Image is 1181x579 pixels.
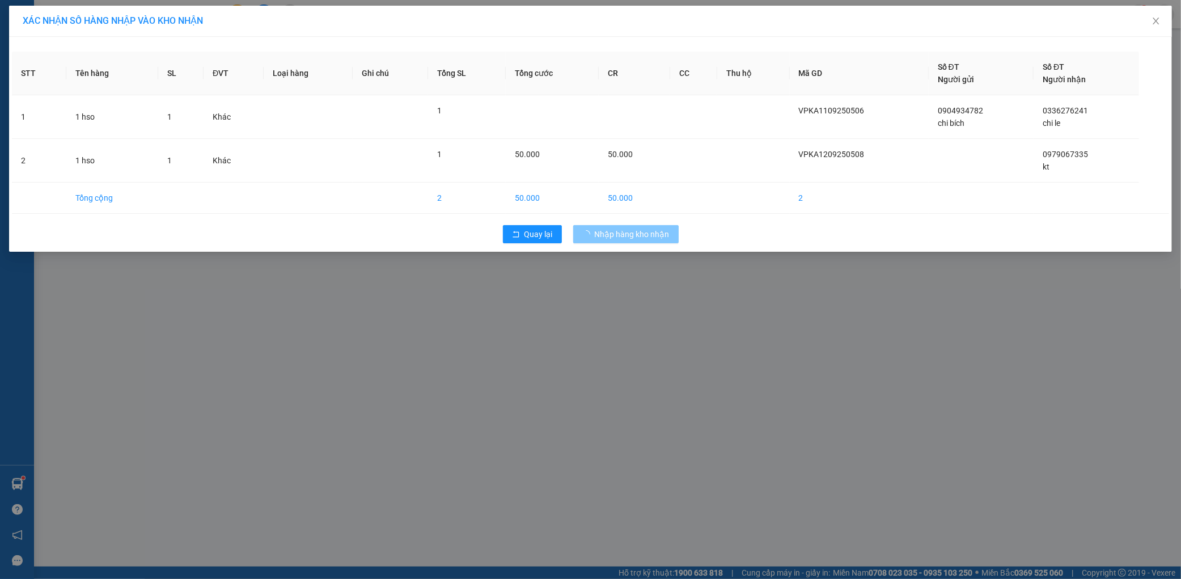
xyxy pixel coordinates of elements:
[167,156,172,165] span: 1
[524,228,553,240] span: Quay lại
[1043,62,1064,71] span: Số ĐT
[1043,150,1088,159] span: 0979067335
[12,95,66,139] td: 1
[353,52,428,95] th: Ghi chú
[938,106,983,115] span: 0904934782
[1152,16,1161,26] span: close
[506,183,599,214] td: 50.000
[790,52,929,95] th: Mã GD
[506,52,599,95] th: Tổng cước
[938,75,974,84] span: Người gửi
[573,225,679,243] button: Nhập hàng kho nhận
[66,95,158,139] td: 1 hso
[512,230,520,239] span: rollback
[1140,6,1172,37] button: Close
[799,150,865,159] span: VPKA1209250508
[437,150,442,159] span: 1
[6,84,125,100] li: In ngày: 18:07 12/09
[6,68,125,84] li: [PERSON_NAME]
[204,95,264,139] td: Khác
[1043,119,1060,128] span: chi le
[790,183,929,214] td: 2
[938,62,959,71] span: Số ĐT
[437,106,442,115] span: 1
[938,119,964,128] span: chi bích
[515,150,540,159] span: 50.000
[66,139,158,183] td: 1 hso
[66,52,158,95] th: Tên hàng
[503,225,562,243] button: rollbackQuay lại
[582,230,595,238] span: loading
[1043,162,1049,171] span: kt
[670,52,717,95] th: CC
[12,52,66,95] th: STT
[428,52,506,95] th: Tổng SL
[608,150,633,159] span: 50.000
[599,52,670,95] th: CR
[204,139,264,183] td: Khác
[428,183,506,214] td: 2
[595,228,670,240] span: Nhập hàng kho nhận
[23,15,203,26] span: XÁC NHẬN SỐ HÀNG NHẬP VÀO KHO NHẬN
[717,52,790,95] th: Thu hộ
[167,112,172,121] span: 1
[66,183,158,214] td: Tổng cộng
[12,139,66,183] td: 2
[204,52,264,95] th: ĐVT
[599,183,670,214] td: 50.000
[264,52,353,95] th: Loại hàng
[799,106,865,115] span: VPKA1109250506
[158,52,204,95] th: SL
[1043,106,1088,115] span: 0336276241
[1043,75,1086,84] span: Người nhận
